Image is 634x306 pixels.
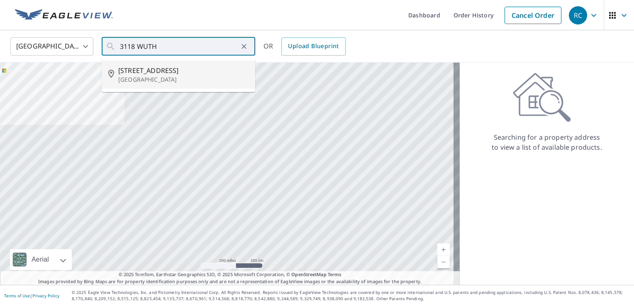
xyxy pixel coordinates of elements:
[120,35,238,58] input: Search by address or latitude-longitude
[10,35,93,58] div: [GEOGRAPHIC_DATA]
[10,249,72,270] div: Aerial
[328,271,341,277] a: Terms
[32,293,59,299] a: Privacy Policy
[29,249,51,270] div: Aerial
[437,256,450,268] a: Current Level 5, Zoom Out
[288,41,339,51] span: Upload Blueprint
[238,41,250,52] button: Clear
[569,6,587,24] div: RC
[119,271,341,278] span: © 2025 TomTom, Earthstar Geographics SIO, © 2025 Microsoft Corporation, ©
[118,66,249,75] span: [STREET_ADDRESS]
[118,75,249,84] p: [GEOGRAPHIC_DATA]
[72,289,630,302] p: © 2025 Eagle View Technologies, Inc. and Pictometry International Corp. All Rights Reserved. Repo...
[491,132,602,152] p: Searching for a property address to view a list of available products.
[291,271,326,277] a: OpenStreetMap
[437,243,450,256] a: Current Level 5, Zoom In
[505,7,561,24] a: Cancel Order
[263,37,346,56] div: OR
[4,293,59,298] p: |
[4,293,30,299] a: Terms of Use
[15,9,113,22] img: EV Logo
[281,37,345,56] a: Upload Blueprint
